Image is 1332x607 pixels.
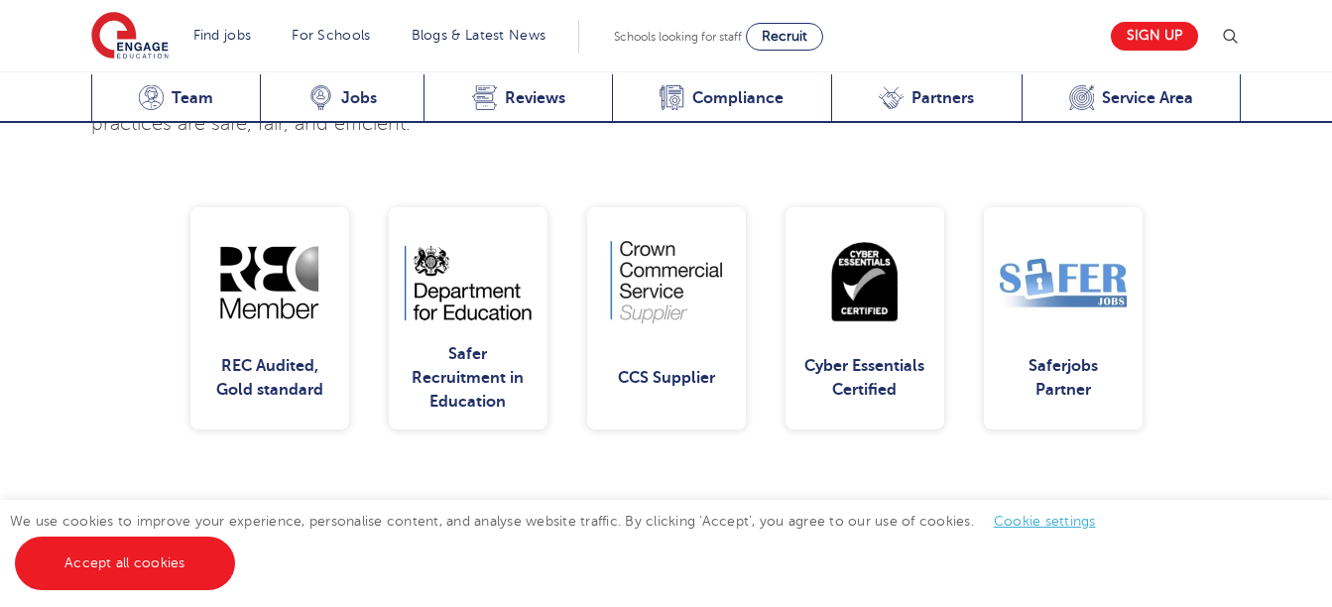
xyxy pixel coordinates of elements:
[762,29,807,44] span: Recruit
[405,239,532,326] img: DOE
[801,342,928,414] div: Cyber Essentials Certified
[1111,22,1198,51] a: Sign up
[193,28,252,43] a: Find jobs
[612,74,831,123] a: Compliance
[10,514,1116,570] span: We use cookies to improve your experience, personalise content, and analyse website traffic. By c...
[412,28,546,43] a: Blogs & Latest News
[603,342,730,414] div: CCS Supplier
[1000,239,1127,326] img: Safer
[206,342,333,414] div: REC Audited, Gold standard
[1000,342,1127,414] div: Saferjobs Partner
[91,85,832,135] span: measures we’ve built our agency on, which ensure our practices are safe, fair, and efficient.
[15,537,235,590] a: Accept all cookies
[603,239,730,326] img: CCS
[91,74,261,123] a: Team
[1102,88,1193,108] span: Service Area
[91,12,169,61] img: Engage Education
[746,23,823,51] a: Recruit
[801,239,928,326] img: Cyber Essentials
[260,74,424,123] a: Jobs
[206,239,333,326] img: REC
[692,88,784,108] span: Compliance
[505,88,565,108] span: Reviews
[341,88,377,108] span: Jobs
[405,342,532,414] div: Safer Recruitment in Education
[994,514,1096,529] a: Cookie settings
[831,74,1022,123] a: Partners
[1022,74,1242,123] a: Service Area
[911,88,974,108] span: Partners
[424,74,612,123] a: Reviews
[292,28,370,43] a: For Schools
[614,30,742,44] span: Schools looking for staff
[172,88,213,108] span: Team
